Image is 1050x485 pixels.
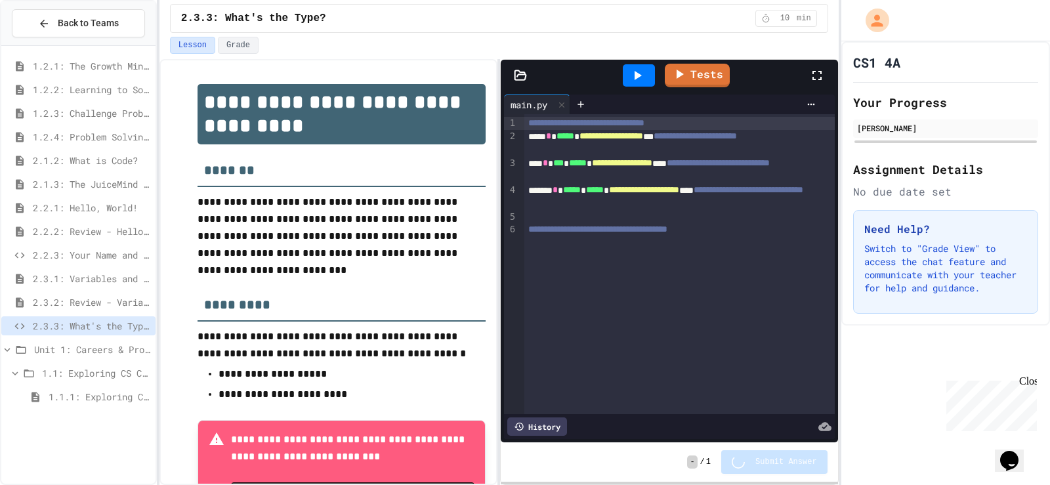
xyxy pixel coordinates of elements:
div: 5 [504,211,517,224]
span: Back to Teams [58,16,119,30]
span: 1.2.3: Challenge Problem - The Bridge [33,106,150,120]
span: 1.1: Exploring CS Careers [42,366,150,380]
div: 2 [504,130,517,157]
span: Submit Answer [755,457,817,467]
h3: Need Help? [864,221,1027,237]
span: 2.1.2: What is Code? [33,154,150,167]
span: 2.2.1: Hello, World! [33,201,150,215]
iframe: chat widget [941,375,1037,431]
button: Lesson [170,37,215,54]
span: / [700,457,705,467]
div: 3 [504,157,517,184]
span: 1.2.2: Learning to Solve Hard Problems [33,83,150,96]
div: Chat with us now!Close [5,5,91,83]
span: 2.3.3: What's the Type? [33,319,150,333]
span: 1.2.1: The Growth Mindset [33,59,150,73]
span: min [797,13,811,24]
span: 2.1.3: The JuiceMind IDE [33,177,150,191]
div: History [507,417,567,436]
iframe: chat widget [995,432,1037,472]
div: 1 [504,117,517,130]
span: - [687,455,697,469]
div: 6 [504,223,517,236]
span: 1 [706,457,711,467]
a: Tests [665,64,730,87]
span: Unit 1: Careers & Professionalism [34,343,150,356]
span: 2.2.2: Review - Hello, World! [33,224,150,238]
div: [PERSON_NAME] [857,122,1034,134]
span: 1.1.1: Exploring CS Careers [49,390,150,404]
h2: Assignment Details [853,160,1038,179]
div: No due date set [853,184,1038,200]
span: 2.3.3: What's the Type? [181,11,326,26]
p: Switch to "Grade View" to access the chat feature and communicate with your teacher for help and ... [864,242,1027,295]
div: main.py [504,98,554,112]
h1: CS1 4A [853,53,900,72]
h2: Your Progress [853,93,1038,112]
div: 4 [504,184,517,211]
button: Grade [218,37,259,54]
span: 2.3.1: Variables and Data Types [33,272,150,285]
span: 2.3.2: Review - Variables and Data Types [33,295,150,309]
span: 1.2.4: Problem Solving Practice [33,130,150,144]
span: 10 [774,13,795,24]
span: 2.2.3: Your Name and Favorite Movie [33,248,150,262]
div: My Account [852,5,892,35]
